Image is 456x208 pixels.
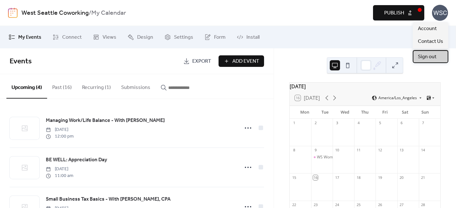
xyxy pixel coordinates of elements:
[160,28,198,46] a: Settings
[46,156,107,164] a: BE WELL: Appreciation Day
[311,155,333,160] div: WS Women in Entrepreneurship Meetup
[413,22,448,35] a: Account
[246,34,260,41] span: Install
[200,28,230,46] a: Form
[89,7,91,19] b: /
[214,34,226,41] span: Form
[421,148,426,153] div: 14
[21,7,89,19] a: West Seattle Coworking
[18,34,41,41] span: My Events
[77,74,116,98] button: Recurring (1)
[335,175,339,180] div: 17
[413,35,448,48] a: Contact Us
[123,28,158,46] a: Design
[399,121,404,125] div: 6
[313,148,318,153] div: 9
[116,74,155,98] button: Submissions
[373,5,424,20] button: Publish
[219,55,264,67] button: Add Event
[356,121,361,125] div: 4
[313,203,318,207] div: 23
[421,121,426,125] div: 7
[335,106,355,119] div: Wed
[178,55,216,67] a: Export
[399,175,404,180] div: 20
[356,203,361,207] div: 25
[88,28,121,46] a: Views
[4,28,46,46] a: My Events
[137,34,153,41] span: Design
[48,28,87,46] a: Connect
[384,9,404,17] span: Publish
[356,175,361,180] div: 18
[313,175,318,180] div: 16
[377,175,382,180] div: 19
[432,5,448,21] div: WSC
[421,175,426,180] div: 21
[292,175,296,180] div: 15
[315,106,335,119] div: Tue
[355,106,375,119] div: Thu
[6,74,47,99] button: Upcoming (4)
[377,121,382,125] div: 5
[295,106,315,119] div: Mon
[335,203,339,207] div: 24
[62,34,82,41] span: Connect
[335,121,339,125] div: 3
[46,196,170,203] span: Small Business Tax Basics - With [PERSON_NAME], CPA
[415,106,435,119] div: Sun
[421,203,426,207] div: 28
[8,8,18,18] img: logo
[375,106,395,119] div: Fri
[418,53,436,61] span: Sign out
[10,54,32,68] span: Events
[46,126,74,133] span: [DATE]
[292,121,296,125] div: 1
[418,25,437,33] span: Account
[46,166,73,172] span: [DATE]
[232,58,259,65] span: Add Event
[192,58,211,65] span: Export
[418,38,443,45] span: Contact Us
[46,195,170,204] a: Small Business Tax Basics - With [PERSON_NAME], CPA
[292,148,296,153] div: 8
[232,28,264,46] a: Install
[91,7,126,19] b: My Calendar
[356,148,361,153] div: 11
[290,83,440,90] div: [DATE]
[317,155,389,160] div: WS Women in Entrepreneurship Meetup
[395,106,415,119] div: Sat
[378,96,417,100] span: America/Los_Angeles
[313,121,318,125] div: 2
[377,148,382,153] div: 12
[46,172,73,179] span: 11:00 am
[47,74,77,98] button: Past (16)
[46,116,165,125] a: Managing Work/Life Balance - With [PERSON_NAME]
[46,133,74,140] span: 12:00 pm
[399,203,404,207] div: 27
[292,203,296,207] div: 22
[174,34,193,41] span: Settings
[103,34,116,41] span: Views
[335,148,339,153] div: 10
[377,203,382,207] div: 26
[399,148,404,153] div: 13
